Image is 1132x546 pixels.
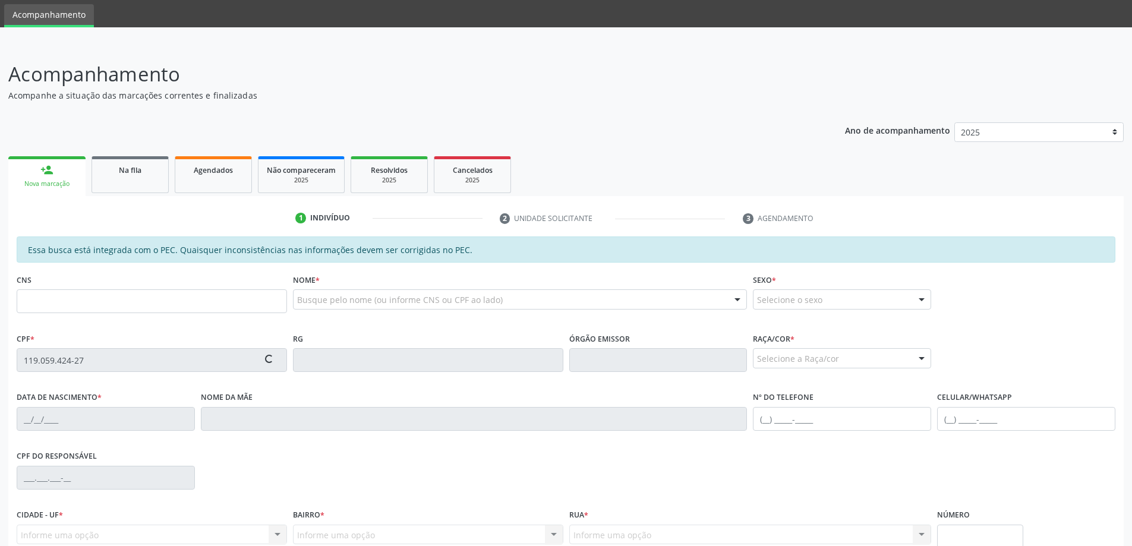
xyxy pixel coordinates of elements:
input: (__) _____-_____ [753,407,931,431]
div: Essa busca está integrada com o PEC. Quaisquer inconsistências nas informações devem ser corrigid... [17,236,1115,263]
div: 2025 [360,176,419,185]
span: Selecione o sexo [757,293,822,306]
label: Celular/WhatsApp [937,389,1012,407]
p: Acompanhamento [8,59,789,89]
input: __/__/____ [17,407,195,431]
input: ___.___.___-__ [17,466,195,490]
label: RG [293,330,303,348]
label: Número [937,506,970,525]
label: Bairro [293,506,324,525]
a: Acompanhamento [4,4,94,27]
span: Resolvidos [371,165,408,175]
label: Órgão emissor [569,330,630,348]
label: CNS [17,271,31,289]
label: Nome [293,271,320,289]
div: Nova marcação [17,179,77,188]
div: 1 [295,213,306,223]
span: Cancelados [453,165,493,175]
div: person_add [40,163,53,176]
label: Sexo [753,271,776,289]
input: (__) _____-_____ [937,407,1115,431]
label: Data de nascimento [17,389,102,407]
label: Nome da mãe [201,389,253,407]
div: 2025 [443,176,502,185]
span: Selecione a Raça/cor [757,352,839,365]
span: Busque pelo nome (ou informe CNS ou CPF ao lado) [297,293,503,306]
div: Indivíduo [310,213,350,223]
div: 2025 [267,176,336,185]
label: Rua [569,506,588,525]
label: CPF [17,330,34,348]
label: Raça/cor [753,330,794,348]
label: CPF do responsável [17,447,97,466]
p: Acompanhe a situação das marcações correntes e finalizadas [8,89,789,102]
p: Ano de acompanhamento [845,122,950,137]
span: Não compareceram [267,165,336,175]
span: Agendados [194,165,233,175]
label: Nº do Telefone [753,389,813,407]
span: Na fila [119,165,141,175]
